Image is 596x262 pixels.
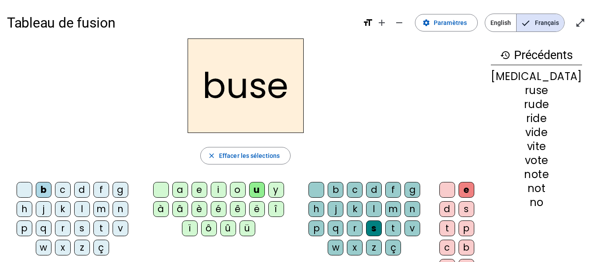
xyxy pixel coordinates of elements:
[439,201,455,217] div: d
[575,17,586,28] mat-icon: open_in_full
[404,182,420,198] div: g
[308,201,324,217] div: h
[434,17,467,28] span: Paramètres
[459,182,474,198] div: e
[347,182,363,198] div: c
[328,220,343,236] div: q
[491,127,582,138] div: vide
[491,71,582,82] div: [MEDICAL_DATA]
[385,240,401,255] div: ç
[113,201,128,217] div: n
[308,220,324,236] div: p
[74,201,90,217] div: l
[363,17,373,28] mat-icon: format_size
[172,201,188,217] div: â
[385,220,401,236] div: t
[491,197,582,208] div: no
[415,14,478,31] button: Paramètres
[55,201,71,217] div: k
[74,240,90,255] div: z
[240,220,255,236] div: ü
[17,220,32,236] div: p
[491,113,582,124] div: ride
[74,182,90,198] div: d
[347,220,363,236] div: r
[366,240,382,255] div: z
[347,201,363,217] div: k
[36,220,51,236] div: q
[328,182,343,198] div: b
[517,14,564,31] span: Français
[385,182,401,198] div: f
[192,201,207,217] div: è
[439,220,455,236] div: t
[192,182,207,198] div: e
[394,17,404,28] mat-icon: remove
[268,182,284,198] div: y
[17,201,32,217] div: h
[459,220,474,236] div: p
[366,220,382,236] div: s
[219,150,280,161] span: Effacer les sélections
[491,169,582,180] div: note
[491,85,582,96] div: ruse
[211,201,226,217] div: é
[328,201,343,217] div: j
[200,147,291,164] button: Effacer les sélections
[93,220,109,236] div: t
[249,182,265,198] div: u
[220,220,236,236] div: û
[485,14,565,32] mat-button-toggle-group: Language selection
[113,182,128,198] div: g
[485,14,516,31] span: English
[188,38,304,133] h2: buse
[93,182,109,198] div: f
[7,9,356,37] h1: Tableau de fusion
[230,182,246,198] div: o
[74,220,90,236] div: s
[268,201,284,217] div: î
[113,220,128,236] div: v
[55,240,71,255] div: x
[153,201,169,217] div: à
[572,14,589,31] button: Entrer en plein écran
[249,201,265,217] div: ë
[491,183,582,194] div: not
[422,19,430,27] mat-icon: settings
[55,182,71,198] div: c
[55,220,71,236] div: r
[36,201,51,217] div: j
[328,240,343,255] div: w
[93,201,109,217] div: m
[201,220,217,236] div: ô
[385,201,401,217] div: m
[491,155,582,166] div: vote
[230,201,246,217] div: ê
[182,220,198,236] div: ï
[36,240,51,255] div: w
[491,141,582,152] div: vite
[491,99,582,110] div: rude
[366,182,382,198] div: d
[439,240,455,255] div: c
[366,201,382,217] div: l
[211,182,226,198] div: i
[404,220,420,236] div: v
[459,201,474,217] div: s
[36,182,51,198] div: b
[93,240,109,255] div: ç
[377,17,387,28] mat-icon: add
[491,45,582,65] h3: Précédents
[390,14,408,31] button: Diminuer la taille de la police
[500,50,510,60] mat-icon: history
[208,152,216,160] mat-icon: close
[373,14,390,31] button: Augmenter la taille de la police
[404,201,420,217] div: n
[347,240,363,255] div: x
[459,240,474,255] div: b
[172,182,188,198] div: a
